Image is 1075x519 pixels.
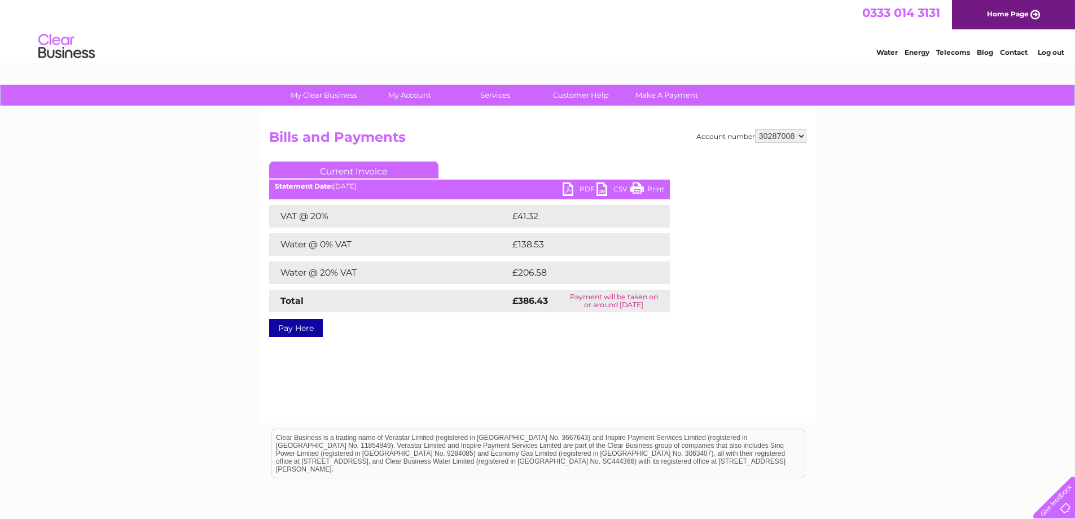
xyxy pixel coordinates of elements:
[977,48,993,56] a: Blog
[269,182,670,190] div: [DATE]
[510,261,650,284] td: £206.58
[269,233,510,256] td: Water @ 0% VAT
[510,205,646,228] td: £41.32
[563,182,596,199] a: PDF
[269,319,323,337] a: Pay Here
[596,182,630,199] a: CSV
[363,85,456,106] a: My Account
[620,85,713,106] a: Make A Payment
[534,85,628,106] a: Customer Help
[1000,48,1028,56] a: Contact
[630,182,664,199] a: Print
[936,48,970,56] a: Telecoms
[1038,48,1064,56] a: Log out
[269,205,510,228] td: VAT @ 20%
[510,233,649,256] td: £138.53
[280,295,304,306] strong: Total
[876,48,898,56] a: Water
[275,182,333,190] b: Statement Date:
[696,129,806,143] div: Account number
[862,6,940,20] a: 0333 014 3131
[269,129,806,151] h2: Bills and Payments
[38,29,95,64] img: logo.png
[905,48,929,56] a: Energy
[269,162,438,178] a: Current Invoice
[277,85,370,106] a: My Clear Business
[449,85,542,106] a: Services
[269,261,510,284] td: Water @ 20% VAT
[271,6,805,55] div: Clear Business is a trading name of Verastar Limited (registered in [GEOGRAPHIC_DATA] No. 3667643...
[512,295,548,306] strong: £386.43
[558,290,669,312] td: Payment will be taken on or around [DATE]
